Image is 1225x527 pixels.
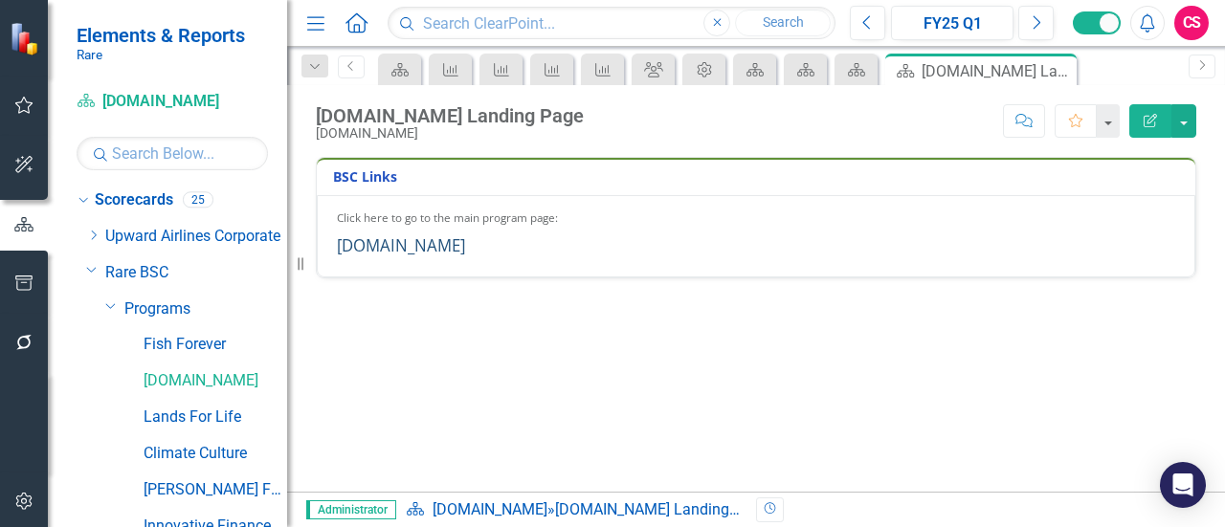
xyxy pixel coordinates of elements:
[105,226,287,248] a: Upward Airlines Corporate
[144,443,287,465] a: Climate Culture
[95,189,173,211] a: Scorecards
[406,499,742,521] div: »
[316,126,584,141] div: [DOMAIN_NAME]
[144,406,287,428] a: Lands For Life
[337,234,465,256] a: [DOMAIN_NAME]
[1174,6,1209,40] button: CS
[77,137,268,170] input: Search Below...
[183,192,213,209] div: 25
[763,14,804,30] span: Search
[1160,462,1206,508] div: Open Intercom Messenger
[922,59,1072,83] div: [DOMAIN_NAME] Landing Page
[144,370,287,392] a: [DOMAIN_NAME]
[891,6,1013,40] button: FY25 Q1
[898,12,1007,35] div: FY25 Q1
[77,24,245,47] span: Elements & Reports
[333,169,1186,184] h3: BSC Links
[433,500,547,518] a: [DOMAIN_NAME]
[735,10,831,36] button: Search
[105,262,287,284] a: Rare BSC
[316,105,584,126] div: [DOMAIN_NAME] Landing Page
[77,91,268,113] a: [DOMAIN_NAME]
[144,479,287,501] a: [PERSON_NAME] Fund
[337,210,1175,231] p: Click here to go to the main program page:
[77,47,245,62] small: Rare
[306,500,396,519] span: Administrator
[388,7,835,40] input: Search ClearPoint...
[555,500,768,518] div: [DOMAIN_NAME] Landing Page
[124,298,287,320] a: Programs
[144,334,287,356] a: Fish Forever
[10,22,43,55] img: ClearPoint Strategy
